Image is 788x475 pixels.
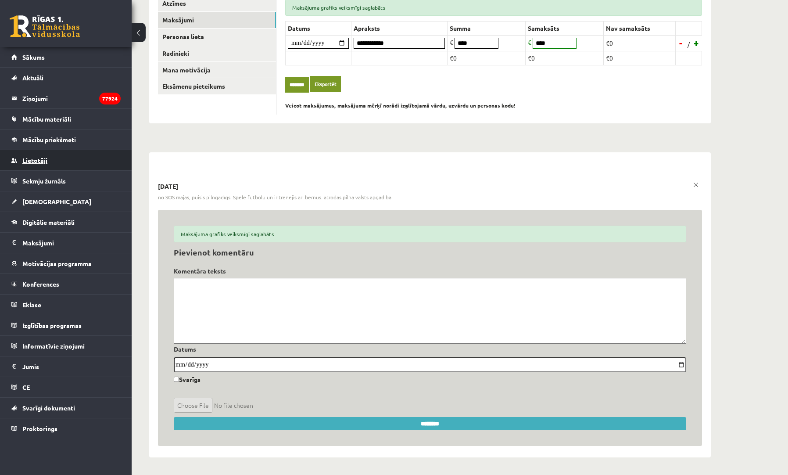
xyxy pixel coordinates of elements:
[285,102,516,109] b: Veicot maksājumus, maksājuma mērķī norādi izglītojamā vārdu, uzvārdu un personas kodu!
[174,226,686,242] div: Maksājuma grafiks veiksmīgi saglabāts
[11,233,121,253] a: Maksājumi
[677,36,685,50] a: -
[11,377,121,397] a: CE
[158,78,276,94] a: Eksāmenu pieteikums
[22,156,47,164] span: Lietotāji
[11,109,121,129] a: Mācību materiāli
[22,177,66,185] span: Sekmju žurnāls
[448,21,526,35] th: Summa
[22,383,30,391] span: CE
[22,115,71,123] span: Mācību materiāli
[11,68,121,88] a: Aktuāli
[11,315,121,335] a: Izglītības programas
[11,253,121,273] a: Motivācijas programma
[450,38,453,46] span: €
[310,76,341,92] a: Eksportēt
[11,336,121,356] a: Informatīvie ziņojumi
[22,233,121,253] legend: Maksājumi
[11,47,121,67] a: Sākums
[526,21,604,35] th: Samaksāts
[11,274,121,294] a: Konferences
[11,418,121,439] a: Proktorings
[22,198,91,205] span: [DEMOGRAPHIC_DATA]
[22,136,76,144] span: Mācību priekšmeti
[22,342,85,350] span: Informatīvie ziņojumi
[158,29,276,45] a: Personas lieta
[99,93,121,104] i: 77924
[604,21,676,35] th: Nav samaksāts
[22,404,75,412] span: Svarīgi dokumenti
[22,218,75,226] span: Digitālie materiāli
[174,345,686,353] h4: Datums
[690,179,702,191] a: x
[174,248,686,257] h3: Pievienot komentāru
[22,259,92,267] span: Motivācijas programma
[158,45,276,61] a: Radinieki
[11,295,121,315] a: Eklase
[286,21,351,35] th: Datums
[528,38,531,46] span: €
[526,51,604,65] td: €0
[11,88,121,108] a: Ziņojumi77924
[11,171,121,191] a: Sekmju žurnāls
[22,425,57,432] span: Proktorings
[11,150,121,170] a: Lietotāji
[22,301,41,309] span: Eklase
[174,267,686,275] h4: Komentāra teksts
[11,191,121,212] a: [DEMOGRAPHIC_DATA]
[604,51,676,65] td: €0
[11,130,121,150] a: Mācību priekšmeti
[158,12,276,28] a: Maksājumi
[10,15,80,37] a: Rīgas 1. Tālmācības vidusskola
[174,377,179,382] input: Svarīgs
[22,321,82,329] span: Izglītības programas
[22,280,59,288] span: Konferences
[351,21,448,35] th: Apraksts
[22,363,39,371] span: Jumis
[22,53,45,61] span: Sākums
[158,182,702,191] p: [DATE]
[22,74,43,82] span: Aktuāli
[11,398,121,418] a: Svarīgi dokumenti
[604,35,676,51] td: €0
[692,36,701,50] a: +
[158,62,276,78] a: Mana motivācija
[22,88,121,108] legend: Ziņojumi
[158,194,391,201] span: no SOS mājas, puisis pilngadīgs. Spēlē futbolu un ir trenējis arī bērnus. atrodas pilnā valsts ap...
[174,372,201,384] label: Svarīgs
[11,212,121,232] a: Digitālie materiāli
[448,51,526,65] td: €0
[687,40,691,49] span: /
[11,356,121,377] a: Jumis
